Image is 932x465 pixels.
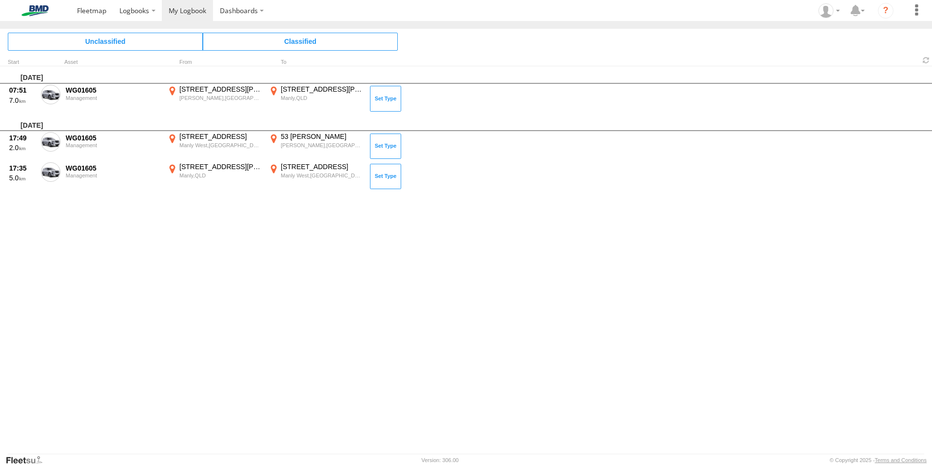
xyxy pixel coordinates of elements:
div: [PERSON_NAME],[GEOGRAPHIC_DATA] [179,95,262,101]
div: Asset [64,60,162,65]
span: Click to view Unclassified Trips [8,33,203,50]
span: Refresh [920,56,932,65]
div: [PERSON_NAME],[GEOGRAPHIC_DATA] [281,142,363,149]
div: 53 [PERSON_NAME] [281,132,363,141]
div: WG01605 [66,86,160,95]
div: WG01605 [66,164,160,173]
label: Click to View Event Location [267,132,365,160]
div: Management [66,173,160,178]
div: [STREET_ADDRESS] [179,132,262,141]
div: Management [66,142,160,148]
div: WG01605 [66,134,160,142]
label: Click to View Event Location [267,85,365,113]
div: To [267,60,365,65]
div: [STREET_ADDRESS][PERSON_NAME] [281,85,363,94]
button: Click to Set [370,86,401,111]
div: 2.0 [9,143,36,152]
div: Management [66,95,160,101]
img: bmd-logo.svg [10,5,60,16]
div: 7.0 [9,96,36,105]
div: Version: 306.00 [422,457,459,463]
a: Visit our Website [5,455,50,465]
div: 5.0 [9,174,36,182]
label: Click to View Event Location [166,85,263,113]
div: 17:49 [9,134,36,142]
div: 07:51 [9,86,36,95]
div: 17:35 [9,164,36,173]
label: Click to View Event Location [166,132,263,160]
a: Terms and Conditions [875,457,927,463]
div: Brendan Hannan [815,3,843,18]
span: Click to view Classified Trips [203,33,398,50]
div: Click to Sort [8,60,37,65]
button: Click to Set [370,134,401,159]
label: Click to View Event Location [166,162,263,191]
div: © Copyright 2025 - [830,457,927,463]
div: Manly West,[GEOGRAPHIC_DATA] [281,172,363,179]
div: Manly West,[GEOGRAPHIC_DATA] [179,142,262,149]
div: Manly,QLD [281,95,363,101]
div: [STREET_ADDRESS][PERSON_NAME] [179,85,262,94]
div: From [166,60,263,65]
button: Click to Set [370,164,401,189]
i: ? [878,3,893,19]
div: [STREET_ADDRESS] [281,162,363,171]
label: Click to View Event Location [267,162,365,191]
div: Manly,QLD [179,172,262,179]
div: [STREET_ADDRESS][PERSON_NAME] [179,162,262,171]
